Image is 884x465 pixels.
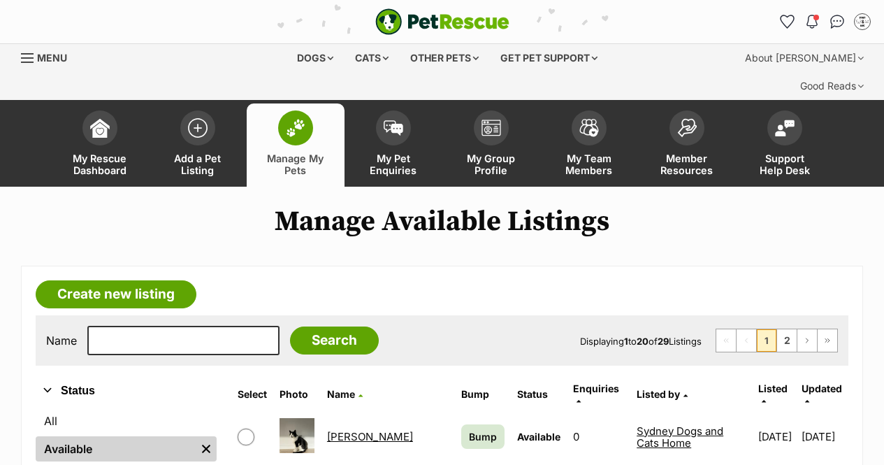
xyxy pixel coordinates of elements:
th: Status [512,378,566,411]
a: Create new listing [36,280,196,308]
a: Remove filter [196,436,217,462]
img: chat-41dd97257d64d25036548639549fe6c8038ab92f7586957e7f3b1b290dea8141.svg [830,15,845,29]
a: Menu [21,44,77,69]
span: translation missing: en.admin.listings.index.attributes.enquiries [573,382,619,394]
span: Support Help Desk [753,152,816,176]
button: Status [36,382,217,400]
img: manage-my-pets-icon-02211641906a0b7f246fdf0571729dbe1e7629f14944591b6c1af311fb30b64b.svg [286,119,305,137]
a: Page 2 [777,329,797,352]
div: Cats [345,44,398,72]
span: My Pet Enquiries [362,152,425,176]
a: Favourites [776,10,798,33]
img: group-profile-icon-3fa3cf56718a62981997c0bc7e787c4b2cf8bcc04b72c1350f741eb67cf2f40e.svg [481,120,501,136]
img: logo-e224e6f780fb5917bec1dbf3a21bbac754714ae5b6737aabdf751b685950b380.svg [375,8,509,35]
a: My Team Members [540,103,638,187]
th: Bump [456,378,510,411]
span: Available [517,431,560,443]
a: Sydney Dogs and Cats Home [637,424,723,450]
img: help-desk-icon-fdf02630f3aa405de69fd3d07c3f3aa587a6932b1a1747fa1d2bba05be0121f9.svg [775,120,795,136]
ul: Account quick links [776,10,874,33]
span: Page 1 [757,329,776,352]
span: Member Resources [655,152,718,176]
a: Enquiries [573,382,619,406]
a: Member Resources [638,103,736,187]
a: All [36,408,217,434]
a: Updated [802,382,842,406]
a: Add a Pet Listing [149,103,247,187]
strong: 29 [658,336,669,347]
input: Search [290,327,379,355]
span: Add a Pet Listing [166,152,229,176]
img: dashboard-icon-eb2f2d2d3e046f16d808141f083e7271f6b2e854fb5c12c21221c1fb7104beca.svg [90,118,110,138]
div: Other pets [400,44,488,72]
span: Name [327,388,355,400]
td: [DATE] [753,413,799,461]
a: My Group Profile [442,103,540,187]
span: Manage My Pets [264,152,327,176]
div: Good Reads [790,72,874,100]
span: Listed [758,382,788,394]
span: My Team Members [558,152,621,176]
a: Manage My Pets [247,103,345,187]
td: 0 [567,413,630,461]
span: Bump [469,429,497,444]
a: My Pet Enquiries [345,103,442,187]
span: Menu [37,52,67,64]
span: My Group Profile [460,152,523,176]
span: First page [716,329,736,352]
img: notifications-46538b983faf8c2785f20acdc204bb7945ddae34d4c08c2a6579f10ce5e182be.svg [806,15,818,29]
a: PetRescue [375,8,509,35]
a: [PERSON_NAME] [327,430,413,443]
a: Support Help Desk [736,103,834,187]
strong: 20 [637,336,648,347]
nav: Pagination [716,329,838,352]
a: Last page [818,329,837,352]
th: Photo [274,378,320,411]
a: Name [327,388,363,400]
a: Conversations [826,10,848,33]
a: Listed by [637,388,688,400]
img: add-pet-listing-icon-0afa8454b4691262ce3f59096e99ab1cd57d4a30225e0717b998d2c9b9846f56.svg [188,118,208,138]
a: My Rescue Dashboard [51,103,149,187]
span: Listed by [637,388,680,400]
img: team-members-icon-5396bd8760b3fe7c0b43da4ab00e1e3bb1a5d9ba89233759b79545d2d3fc5d0d.svg [579,119,599,137]
span: Previous page [737,329,756,352]
span: My Rescue Dashboard [68,152,131,176]
a: Next page [797,329,817,352]
button: My account [851,10,874,33]
th: Select [232,378,273,411]
img: pet-enquiries-icon-7e3ad2cf08bfb03b45e93fb7055b45f3efa6380592205ae92323e6603595dc1f.svg [384,120,403,136]
strong: 1 [624,336,628,347]
label: Name [46,334,77,347]
div: About [PERSON_NAME] [735,44,874,72]
img: member-resources-icon-8e73f808a243e03378d46382f2149f9095a855e16c252ad45f914b54edf8863c.svg [677,118,697,137]
img: Sydney Dogs and Cats Home profile pic [855,15,869,29]
a: Bump [461,424,505,449]
span: Displaying to of Listings [580,336,702,347]
td: [DATE] [802,413,847,461]
div: Get pet support [491,44,607,72]
a: Available [36,436,196,462]
div: Dogs [287,44,343,72]
button: Notifications [801,10,823,33]
span: Updated [802,382,842,394]
a: Listed [758,382,788,406]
